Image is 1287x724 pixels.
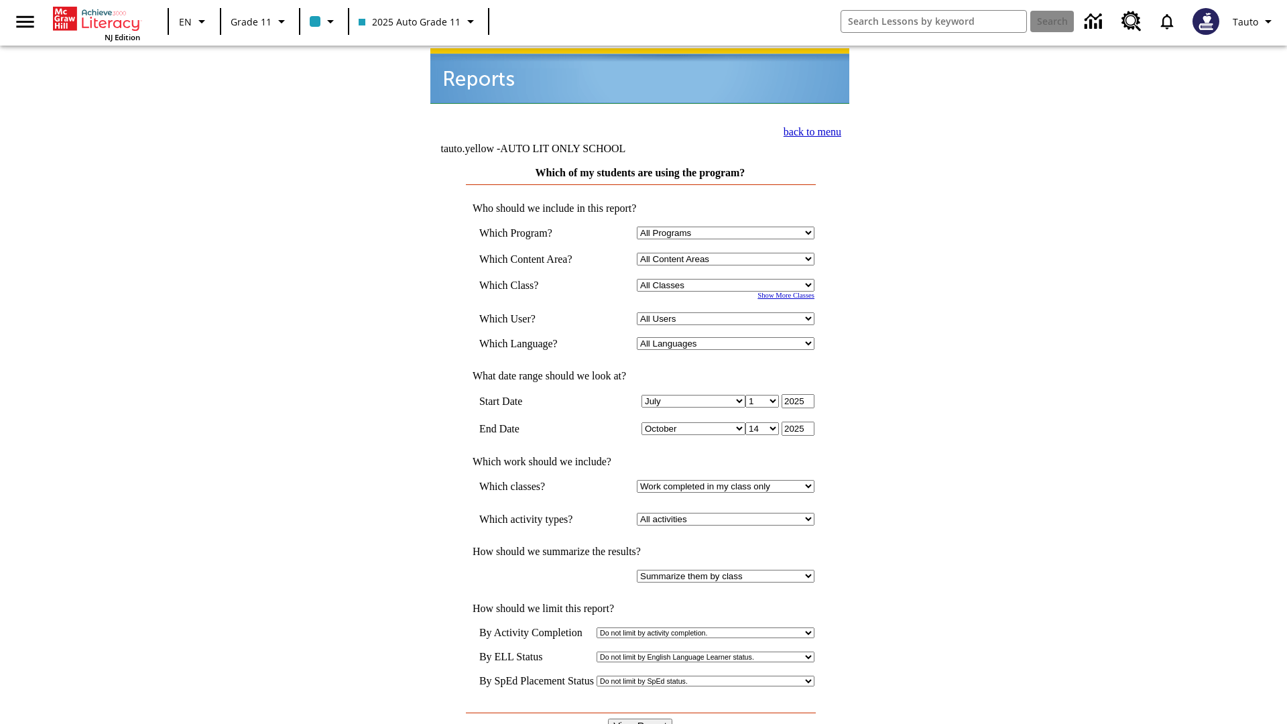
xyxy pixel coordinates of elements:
[440,143,687,155] td: tauto.yellow -
[353,9,484,34] button: Class: 2025 Auto Grade 11, Select your class
[1077,3,1113,40] a: Data Center
[1150,4,1184,39] a: Notifications
[784,126,841,137] a: back to menu
[479,651,594,663] td: By ELL Status
[1233,15,1258,29] span: Tauto
[1227,9,1282,34] button: Profile/Settings
[479,394,592,408] td: Start Date
[479,253,572,265] nobr: Which Content Area?
[430,48,849,104] img: header
[173,9,216,34] button: Language: EN, Select a language
[466,603,814,615] td: How should we limit this report?
[1184,4,1227,39] button: Select a new avatar
[466,370,814,382] td: What date range should we look at?
[479,227,592,239] td: Which Program?
[359,15,461,29] span: 2025 Auto Grade 11
[53,4,140,42] div: Home
[1192,8,1219,35] img: Avatar
[500,143,625,154] nobr: AUTO LIT ONLY SCHOOL
[225,9,295,34] button: Grade: Grade 11, Select a grade
[536,167,745,178] a: Which of my students are using the program?
[757,292,814,299] a: Show More Classes
[479,627,594,639] td: By Activity Completion
[479,422,592,436] td: End Date
[304,9,344,34] button: Class color is light blue. Change class color
[479,279,592,292] td: Which Class?
[1113,3,1150,40] a: Resource Center, Will open in new tab
[466,546,814,558] td: How should we summarize the results?
[466,456,814,468] td: Which work should we include?
[479,480,592,493] td: Which classes?
[179,15,192,29] span: EN
[479,675,594,687] td: By SpEd Placement Status
[466,202,814,215] td: Who should we include in this report?
[479,312,592,325] td: Which User?
[479,337,592,350] td: Which Language?
[5,2,45,42] button: Open side menu
[841,11,1026,32] input: search field
[105,32,140,42] span: NJ Edition
[479,513,592,526] td: Which activity types?
[231,15,271,29] span: Grade 11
